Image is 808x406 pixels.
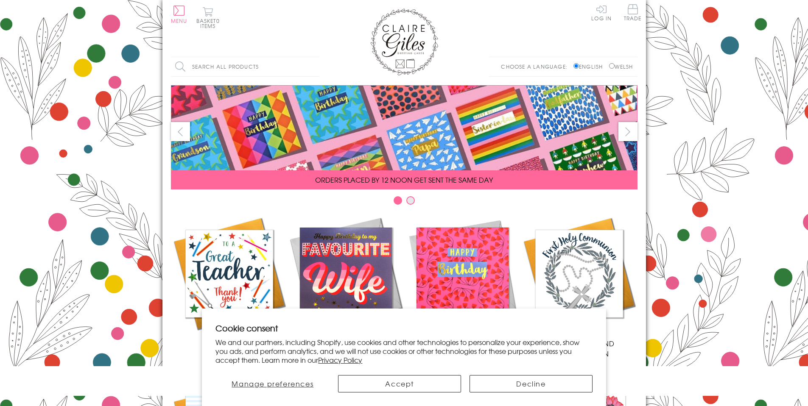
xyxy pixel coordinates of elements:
[624,4,642,21] span: Trade
[171,215,288,348] a: Academic
[338,375,461,392] button: Accept
[501,63,572,70] p: Choose a language:
[196,7,220,28] button: Basket0 items
[624,4,642,22] a: Trade
[171,57,319,76] input: Search all products
[406,196,415,205] button: Carousel Page 2
[609,63,633,70] label: Welsh
[404,215,521,348] a: Birthdays
[318,355,362,365] a: Privacy Policy
[591,4,612,21] a: Log In
[171,122,190,141] button: prev
[288,215,404,348] a: New Releases
[521,215,637,359] a: Communion and Confirmation
[573,63,579,69] input: English
[215,338,593,364] p: We and our partners, including Shopify, use cookies and other technologies to personalize your ex...
[311,57,319,76] input: Search
[171,17,187,25] span: Menu
[370,8,438,75] img: Claire Giles Greetings Cards
[618,122,637,141] button: next
[215,322,593,334] h2: Cookie consent
[171,196,637,209] div: Carousel Pagination
[215,375,330,392] button: Manage preferences
[609,63,615,69] input: Welsh
[232,378,313,389] span: Manage preferences
[171,6,187,23] button: Menu
[315,175,493,185] span: ORDERS PLACED BY 12 NOON GET SENT THE SAME DAY
[573,63,607,70] label: English
[470,375,593,392] button: Decline
[200,17,220,30] span: 0 items
[394,196,402,205] button: Carousel Page 1 (Current Slide)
